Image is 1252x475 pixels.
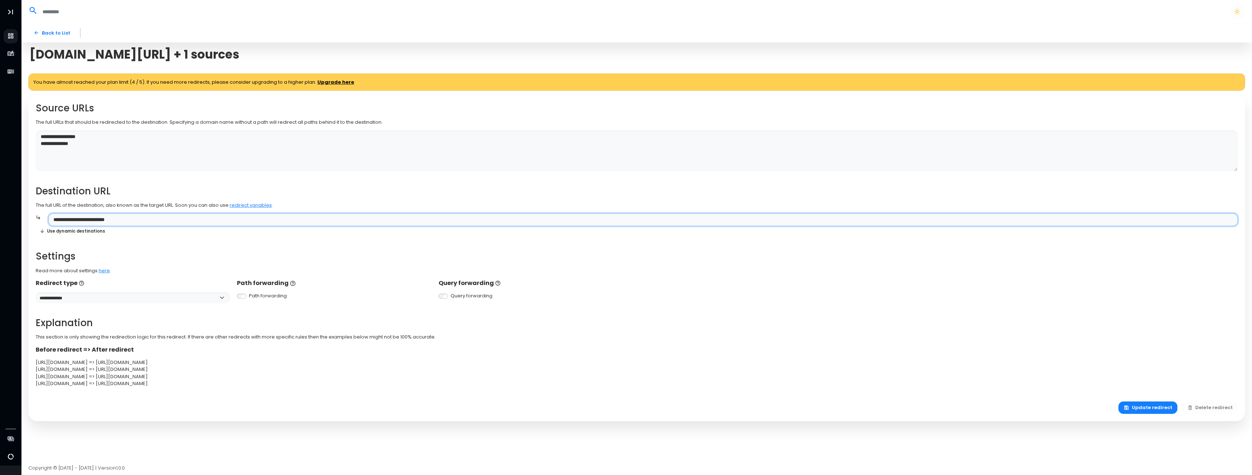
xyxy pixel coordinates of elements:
[317,79,354,86] a: Upgrade here
[36,317,1238,329] h2: Explanation
[36,202,1238,209] p: The full URL of the destination, also known as the target URL. Soon you can also use .
[99,267,110,274] a: here
[36,373,1238,380] div: [URL][DOMAIN_NAME] => [URL][DOMAIN_NAME]
[28,27,75,39] a: Back to List
[36,267,1238,274] p: Read more about settings .
[36,366,1238,373] div: [URL][DOMAIN_NAME] => [URL][DOMAIN_NAME]
[28,464,125,471] span: Copyright © [DATE] - [DATE] | Version 1.0.0
[36,119,1238,126] p: The full URLs that should be redirected to the destination. Specifying a domain name without a pa...
[36,186,1238,197] h2: Destination URL
[451,292,492,300] label: Query forwarding
[439,279,633,288] p: Query forwarding
[237,279,431,288] p: Path forwarding
[28,74,1245,91] div: You have almost reached your plan limit (4 / 5). If you need more redirects, please consider upgr...
[36,279,230,288] p: Redirect type
[230,202,272,209] a: redirect variables
[36,380,1238,387] div: [URL][DOMAIN_NAME] => [URL][DOMAIN_NAME]
[36,226,110,237] button: Use dynamic destinations
[249,292,287,300] label: Path forwarding
[36,359,1238,366] div: [URL][DOMAIN_NAME] => [URL][DOMAIN_NAME]
[4,5,17,19] button: Toggle Aside
[36,103,1238,114] h2: Source URLs
[1118,401,1177,414] button: Update redirect
[36,345,1238,354] p: Before redirect => After redirect
[1182,401,1238,414] button: Delete redirect
[36,251,1238,262] h2: Settings
[36,333,1238,341] p: This section is only showing the redirection logic for this redirect. If there are other redirect...
[29,47,239,62] span: [DOMAIN_NAME][URL] + 1 sources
